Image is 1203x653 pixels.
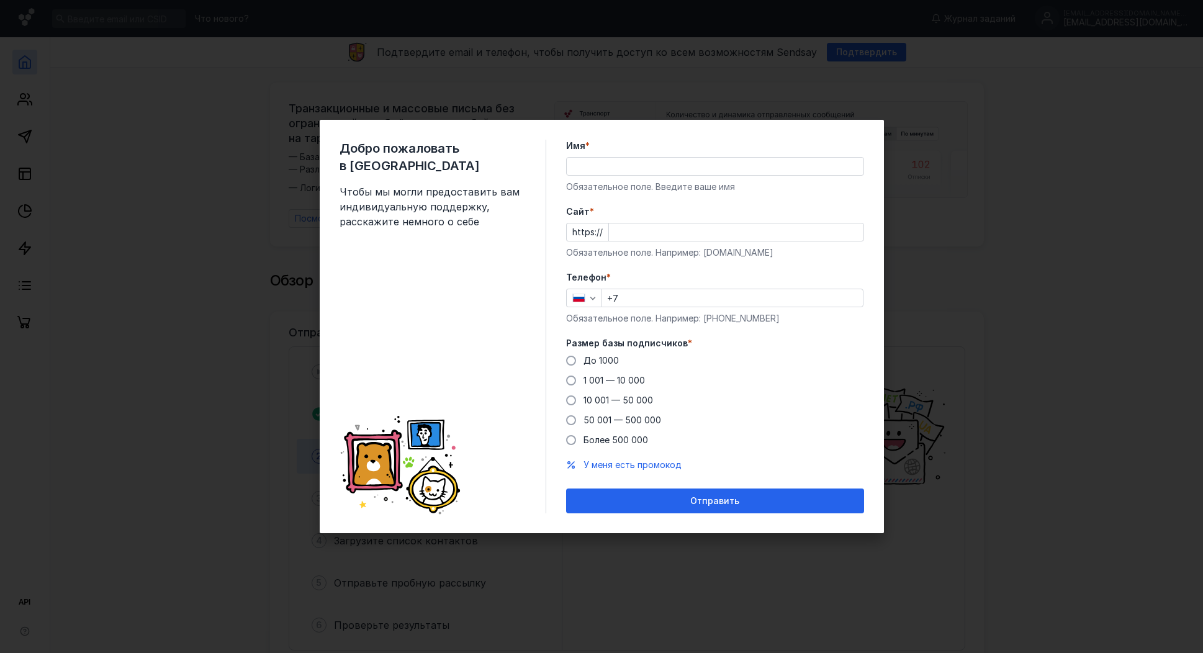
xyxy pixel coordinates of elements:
span: Имя [566,140,585,152]
div: Обязательное поле. Например: [DOMAIN_NAME] [566,246,864,259]
span: 1 001 — 10 000 [583,375,645,385]
span: У меня есть промокод [583,459,682,470]
span: Телефон [566,271,606,284]
span: 10 001 — 50 000 [583,395,653,405]
div: Обязательное поле. Введите ваше имя [566,181,864,193]
span: Чтобы мы могли предоставить вам индивидуальную поддержку, расскажите немного о себе [340,184,526,229]
span: Добро пожаловать в [GEOGRAPHIC_DATA] [340,140,526,174]
button: Отправить [566,489,864,513]
span: Cайт [566,205,590,218]
span: Отправить [690,496,739,507]
span: Размер базы подписчиков [566,337,688,349]
button: У меня есть промокод [583,459,682,471]
span: До 1000 [583,355,619,366]
span: 50 001 — 500 000 [583,415,661,425]
span: Более 500 000 [583,435,648,445]
div: Обязательное поле. Например: [PHONE_NUMBER] [566,312,864,325]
